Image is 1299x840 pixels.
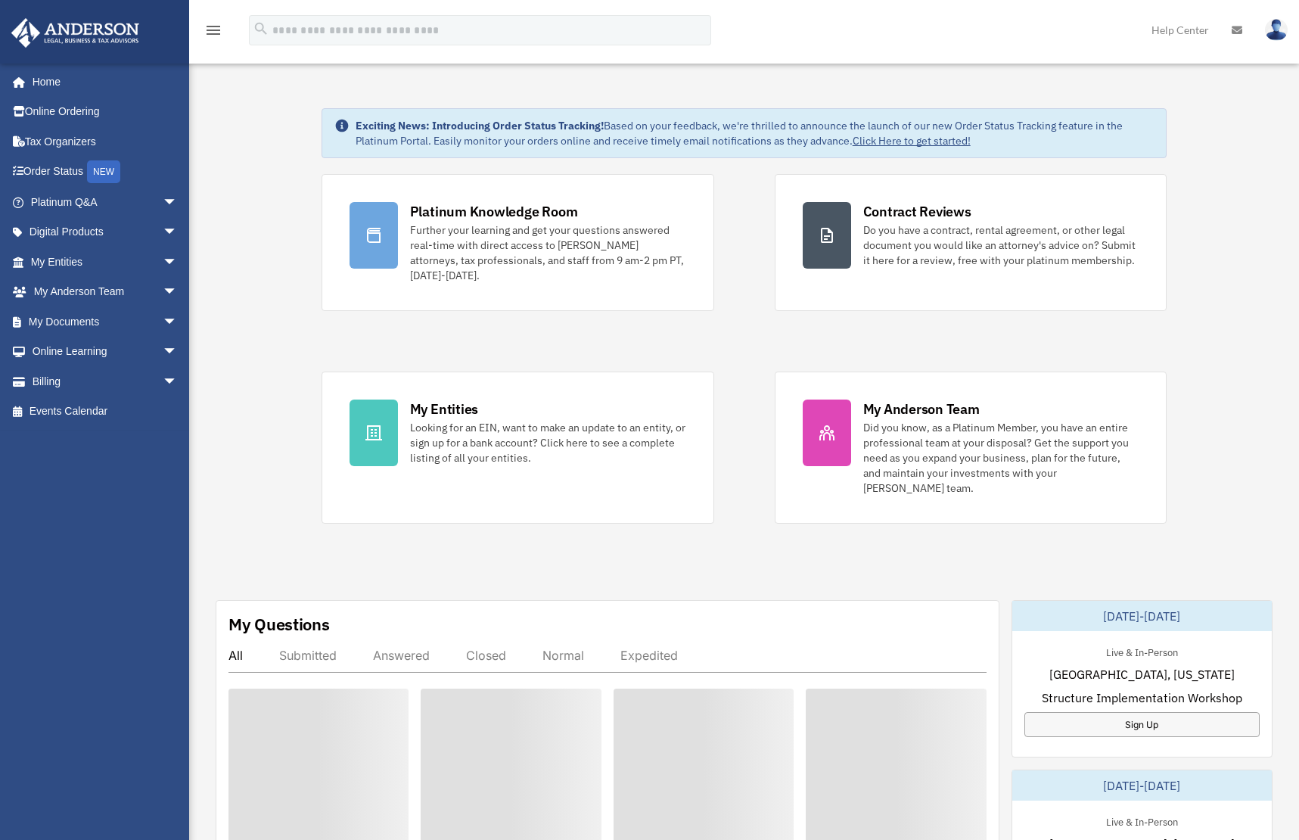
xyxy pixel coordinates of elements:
div: Contract Reviews [863,202,971,221]
a: Home [11,67,193,97]
a: Sign Up [1024,712,1260,737]
img: Anderson Advisors Platinum Portal [7,18,144,48]
div: Closed [466,648,506,663]
i: menu [204,21,222,39]
a: Online Learningarrow_drop_down [11,337,200,367]
span: arrow_drop_down [163,277,193,308]
span: arrow_drop_down [163,366,193,397]
a: Online Ordering [11,97,200,127]
a: Events Calendar [11,397,200,427]
div: [DATE]-[DATE] [1012,770,1272,801]
a: Platinum Q&Aarrow_drop_down [11,187,200,217]
div: [DATE]-[DATE] [1012,601,1272,631]
a: Billingarrow_drop_down [11,366,200,397]
div: Do you have a contract, rental agreement, or other legal document you would like an attorney's ad... [863,222,1139,268]
strong: Exciting News: Introducing Order Status Tracking! [356,119,604,132]
div: Answered [373,648,430,663]
i: search [253,20,269,37]
div: NEW [87,160,120,183]
a: Digital Productsarrow_drop_down [11,217,200,247]
div: Did you know, as a Platinum Member, you have an entire professional team at your disposal? Get th... [863,420,1139,496]
div: Submitted [279,648,337,663]
div: Normal [542,648,584,663]
a: My Entities Looking for an EIN, want to make an update to an entity, or sign up for a bank accoun... [322,372,714,524]
div: Further your learning and get your questions answered real-time with direct access to [PERSON_NAM... [410,222,686,283]
div: Live & In-Person [1094,813,1190,829]
div: Platinum Knowledge Room [410,202,578,221]
div: Based on your feedback, we're thrilled to announce the launch of our new Order Status Tracking fe... [356,118,1154,148]
a: Click Here to get started! [853,134,971,148]
div: My Entities [410,400,478,418]
a: My Documentsarrow_drop_down [11,306,200,337]
a: My Entitiesarrow_drop_down [11,247,200,277]
div: Live & In-Person [1094,643,1190,659]
span: [GEOGRAPHIC_DATA], [US_STATE] [1049,665,1235,683]
span: arrow_drop_down [163,337,193,368]
span: arrow_drop_down [163,247,193,278]
a: Tax Organizers [11,126,200,157]
span: arrow_drop_down [163,306,193,338]
a: Platinum Knowledge Room Further your learning and get your questions answered real-time with dire... [322,174,714,311]
a: My Anderson Teamarrow_drop_down [11,277,200,307]
img: User Pic [1265,19,1288,41]
span: arrow_drop_down [163,187,193,218]
div: Expedited [620,648,678,663]
div: All [228,648,243,663]
a: Contract Reviews Do you have a contract, rental agreement, or other legal document you would like... [775,174,1167,311]
span: Structure Implementation Workshop [1042,689,1242,707]
div: Looking for an EIN, want to make an update to an entity, or sign up for a bank account? Click her... [410,420,686,465]
a: Order StatusNEW [11,157,200,188]
a: My Anderson Team Did you know, as a Platinum Member, you have an entire professional team at your... [775,372,1167,524]
div: My Anderson Team [863,400,980,418]
div: My Questions [228,613,330,636]
a: menu [204,26,222,39]
span: arrow_drop_down [163,217,193,248]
